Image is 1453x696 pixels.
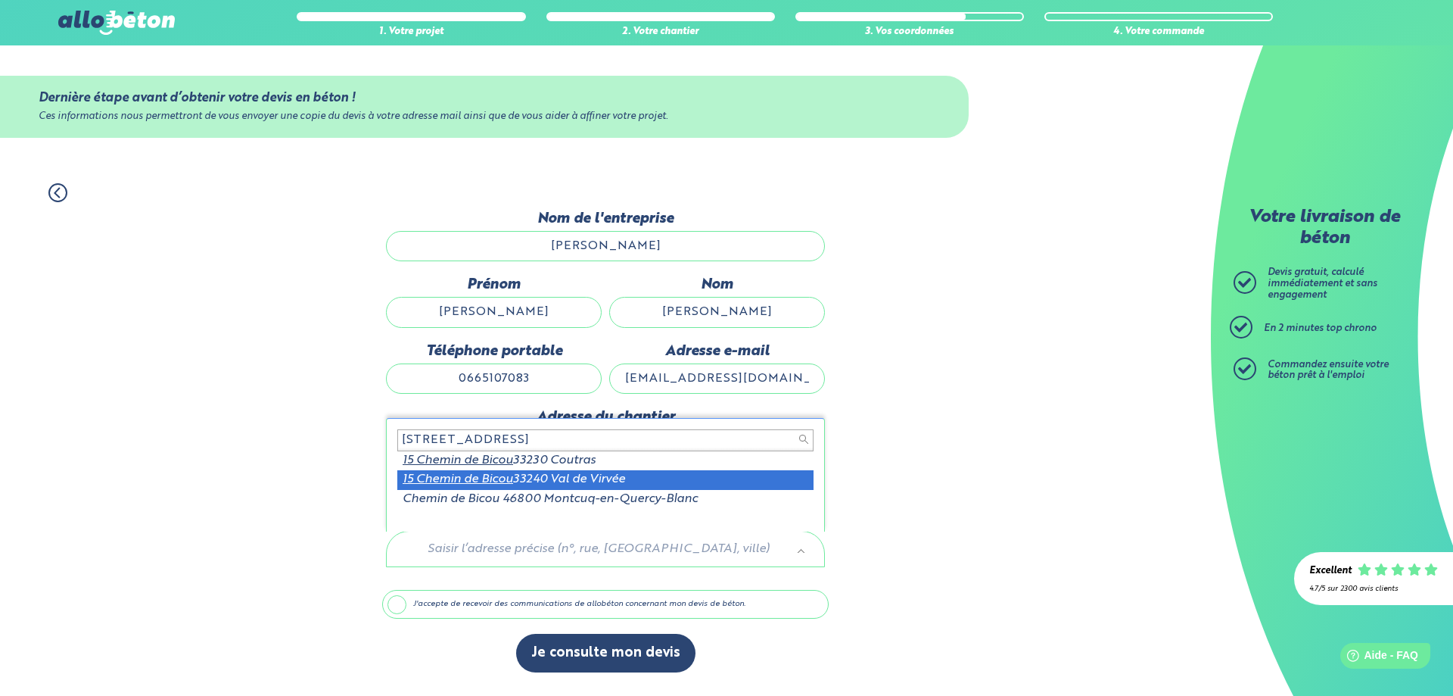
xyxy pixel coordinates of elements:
span: 15 Chemin de Bicou [403,454,513,467]
div: Chemin de Bicou 46800 Montcuq-en-Quercy-Blanc [397,490,814,509]
span: 15 Chemin de Bicou [403,473,513,485]
div: 33230 Coutras [397,451,814,470]
div: 33240 Val de Virvée [397,470,814,489]
iframe: Help widget launcher [1318,637,1436,679]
